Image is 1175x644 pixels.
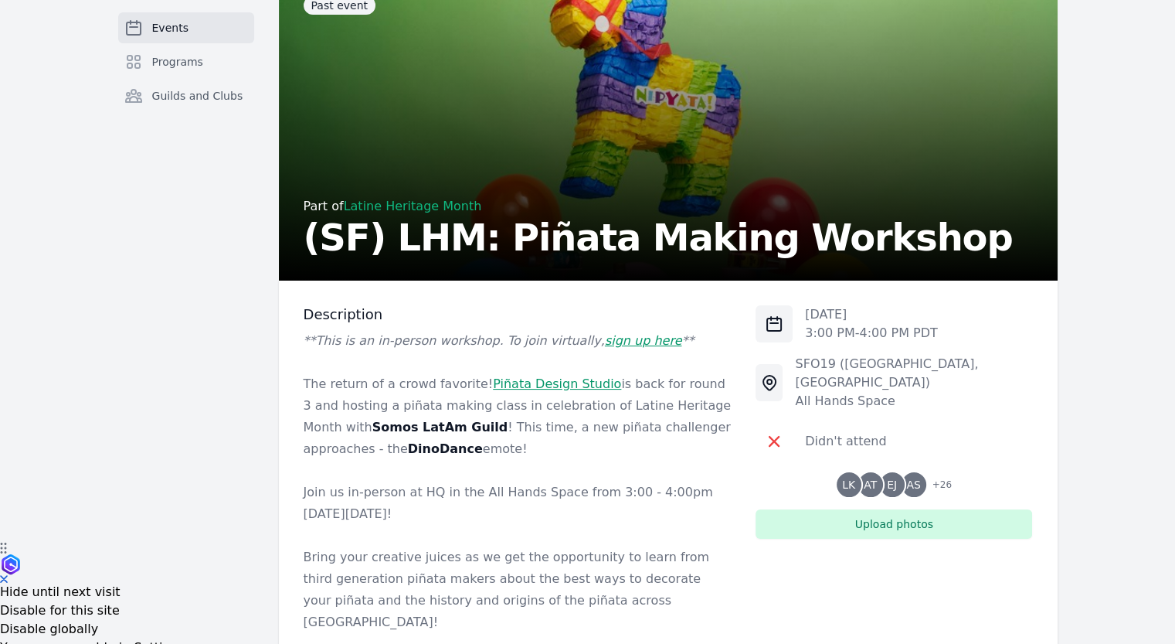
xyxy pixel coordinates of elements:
h2: (SF) LHM: Piñata Making Workshop [304,219,1013,256]
a: Events [118,12,254,43]
div: All Hands Space [795,392,1032,411]
a: Guilds and Clubs [118,80,254,111]
div: SFO19 ([GEOGRAPHIC_DATA], [GEOGRAPHIC_DATA]) [795,355,1032,392]
button: Upload photos [756,509,1032,539]
a: Latine Heritage Month [344,199,482,213]
nav: Sidebar [118,12,254,136]
span: Events [152,20,188,36]
span: AS [906,479,920,490]
a: Programs [118,46,254,77]
h3: Description [304,305,732,324]
span: AT [864,479,877,490]
div: Didn't attend [805,432,886,451]
p: The return of a crowd favorite! is back for round 3 and hosting a piñata making class in celebrat... [304,373,732,460]
span: Guilds and Clubs [152,88,243,104]
span: EJ [887,479,897,490]
a: Piñata Design Studio [493,377,621,391]
span: LK [842,479,855,490]
p: [DATE] [805,305,938,324]
em: **This is an in-person workshop. To join virtually, [304,333,605,348]
p: Join us in-person at HQ in the All Hands Space from 3:00 - 4:00pm [DATE][DATE]! [304,482,732,525]
p: Bring your creative juices as we get the opportunity to learn from third generation piñata makers... [304,547,732,633]
div: Part of [304,197,1013,216]
strong: Somos LatAm Guild [372,420,508,434]
a: sign up here [605,333,682,348]
span: + 26 [923,475,952,497]
p: 3:00 PM - 4:00 PM PDT [805,324,938,342]
span: Programs [152,54,203,70]
strong: DinoDance [408,441,483,456]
